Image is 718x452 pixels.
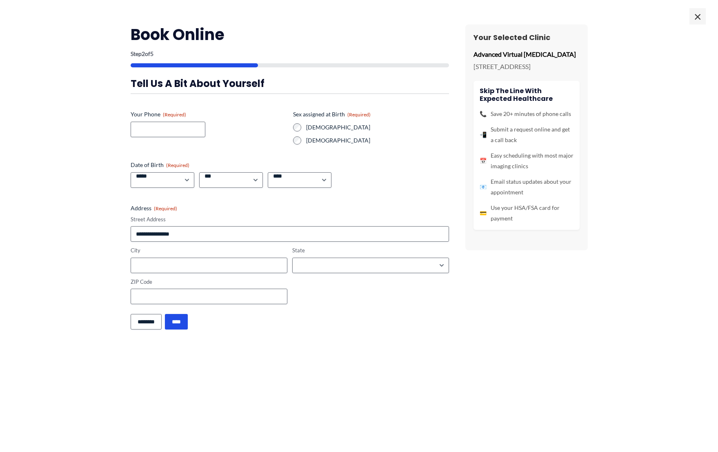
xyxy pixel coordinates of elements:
legend: Sex assigned at Birth [293,110,371,118]
h3: Your Selected Clinic [473,33,580,42]
span: 2 [142,50,145,57]
label: City [131,247,287,254]
label: State [292,247,449,254]
p: [STREET_ADDRESS] [473,60,580,73]
label: Street Address [131,216,449,223]
li: Submit a request online and get a call back [480,124,574,145]
label: [DEMOGRAPHIC_DATA] [306,123,449,131]
span: 📧 [480,182,487,192]
span: 💳 [480,208,487,218]
li: Email status updates about your appointment [480,176,574,198]
h3: Tell us a bit about yourself [131,77,449,90]
legend: Date of Birth [131,161,189,169]
span: (Required) [347,111,371,118]
span: 📲 [480,129,487,140]
legend: Address [131,204,177,212]
label: ZIP Code [131,278,287,286]
span: 📞 [480,109,487,119]
p: Advanced Virtual [MEDICAL_DATA] [473,48,580,60]
span: 📅 [480,156,487,166]
li: Use your HSA/FSA card for payment [480,203,574,224]
p: Step of [131,51,449,57]
label: Your Phone [131,110,287,118]
label: [DEMOGRAPHIC_DATA] [306,136,449,145]
li: Easy scheduling with most major imaging clinics [480,150,574,171]
li: Save 20+ minutes of phone calls [480,109,574,119]
span: 5 [150,50,153,57]
span: (Required) [163,111,186,118]
span: (Required) [154,205,177,212]
span: × [689,8,706,24]
h4: Skip the line with Expected Healthcare [480,87,574,102]
h2: Book Online [131,24,449,45]
span: (Required) [166,162,189,168]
